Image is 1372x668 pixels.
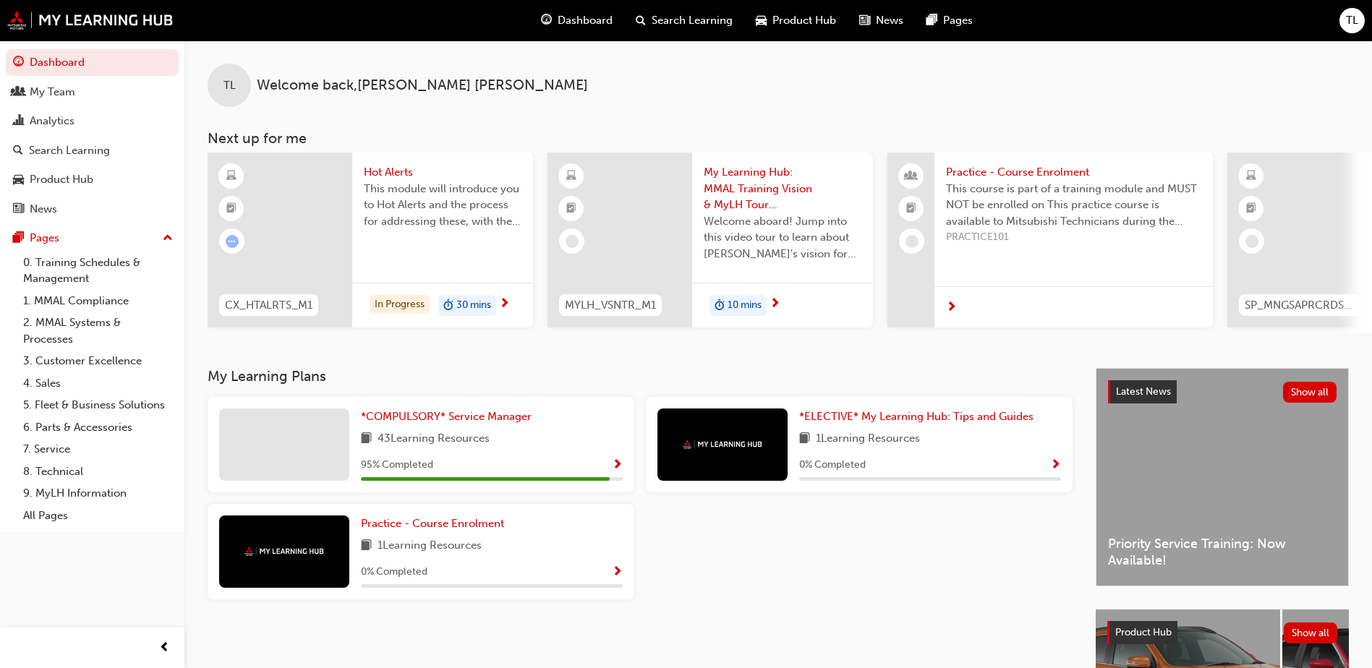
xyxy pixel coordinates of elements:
[612,563,623,581] button: Show Progress
[226,235,239,248] span: learningRecordVerb_ATTEMPT-icon
[226,200,237,218] span: booktick-icon
[565,297,656,314] span: MYLH_VSNTR_M1
[529,6,624,35] a: guage-iconDashboard
[1245,297,1355,314] span: SP_MNGSAPRCRDS_M1
[17,416,179,439] a: 6. Parts & Accessories
[17,394,179,416] a: 5. Fleet & Business Solutions
[208,153,533,327] a: CX_HTALRTS_M1Hot AlertsThis module will introduce you to Hot Alerts and the process for addressin...
[13,174,24,187] span: car-icon
[378,430,490,448] span: 43 Learning Resources
[361,410,532,423] span: *COMPULSORY* Service Manager
[17,350,179,372] a: 3. Customer Excellence
[17,312,179,350] a: 2. MMAL Systems & Processes
[499,298,510,311] span: next-icon
[6,49,179,76] a: Dashboard
[361,515,510,532] a: Practice - Course Enrolment
[7,11,174,30] img: mmal
[13,56,24,69] span: guage-icon
[361,457,433,474] span: 95 % Completed
[456,297,491,314] span: 30 mins
[1246,200,1256,218] span: booktick-icon
[943,12,973,29] span: Pages
[6,79,179,106] a: My Team
[17,438,179,461] a: 7. Service
[223,77,236,94] span: TL
[29,142,110,159] div: Search Learning
[1108,536,1337,568] span: Priority Service Training: Now Available!
[859,12,870,30] span: news-icon
[799,457,866,474] span: 0 % Completed
[704,213,861,262] span: Welcome aboard! Jump into this video tour to learn about [PERSON_NAME]'s vision for your learning...
[612,566,623,579] span: Show Progress
[715,296,725,315] span: duration-icon
[6,108,179,134] a: Analytics
[1115,626,1172,638] span: Product Hub
[30,201,57,218] div: News
[728,297,762,314] span: 10 mins
[906,235,919,248] span: learningRecordVerb_NONE-icon
[378,537,482,555] span: 1 Learning Resources
[547,153,873,327] a: MYLH_VSNTR_M1My Learning Hub: MMAL Training Vision & MyLH Tour (Elective)Welcome aboard! Jump int...
[184,130,1372,147] h3: Next up for me
[6,225,179,252] button: Pages
[704,164,861,213] span: My Learning Hub: MMAL Training Vision & MyLH Tour (Elective)
[163,229,173,248] span: up-icon
[364,164,521,181] span: Hot Alerts
[1339,8,1365,33] button: TL
[1283,382,1337,403] button: Show all
[1107,621,1337,644] a: Product HubShow all
[799,408,1039,425] a: *ELECTIVE* My Learning Hub: Tips and Guides
[225,297,312,314] span: CX_HTALRTS_M1
[799,410,1034,423] span: *ELECTIVE* My Learning Hub: Tips and Guides
[887,153,1213,327] a: Practice - Course EnrolmentThis course is part of a training module and MUST NOT be enrolled on T...
[30,171,93,188] div: Product Hub
[361,537,372,555] span: book-icon
[636,12,646,30] span: search-icon
[1050,456,1061,474] button: Show Progress
[652,12,733,29] span: Search Learning
[361,408,537,425] a: *COMPULSORY* Service Manager
[6,196,179,223] a: News
[915,6,984,35] a: pages-iconPages
[30,84,75,100] div: My Team
[612,456,623,474] button: Show Progress
[946,301,957,314] span: next-icon
[816,430,920,448] span: 1 Learning Resources
[17,372,179,395] a: 4. Sales
[257,77,588,94] span: Welcome back , [PERSON_NAME] [PERSON_NAME]
[1245,235,1258,248] span: learningRecordVerb_NONE-icon
[612,459,623,472] span: Show Progress
[6,166,179,193] a: Product Hub
[772,12,836,29] span: Product Hub
[946,164,1201,181] span: Practice - Course Enrolment
[1096,368,1349,586] a: Latest NewsShow allPriority Service Training: Now Available!
[566,235,579,248] span: learningRecordVerb_NONE-icon
[17,290,179,312] a: 1. MMAL Compliance
[361,517,504,530] span: Practice - Course Enrolment
[541,12,552,30] span: guage-icon
[1108,380,1337,403] a: Latest NewsShow all
[6,137,179,164] a: Search Learning
[13,115,24,128] span: chart-icon
[13,86,24,99] span: people-icon
[906,167,916,186] span: people-icon
[226,167,237,186] span: learningResourceType_ELEARNING-icon
[946,181,1201,230] span: This course is part of a training module and MUST NOT be enrolled on This practice course is avai...
[1116,385,1171,398] span: Latest News
[756,12,767,30] span: car-icon
[361,430,372,448] span: book-icon
[566,200,576,218] span: booktick-icon
[1346,12,1358,29] span: TL
[370,295,430,314] div: In Progress
[624,6,744,35] a: search-iconSearch Learning
[13,232,24,245] span: pages-icon
[13,203,24,216] span: news-icon
[558,12,613,29] span: Dashboard
[1284,622,1338,643] button: Show all
[744,6,848,35] a: car-iconProduct Hub
[926,12,937,30] span: pages-icon
[946,229,1201,246] span: PRACTICE101
[361,564,427,581] span: 0 % Completed
[244,547,324,556] img: mmal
